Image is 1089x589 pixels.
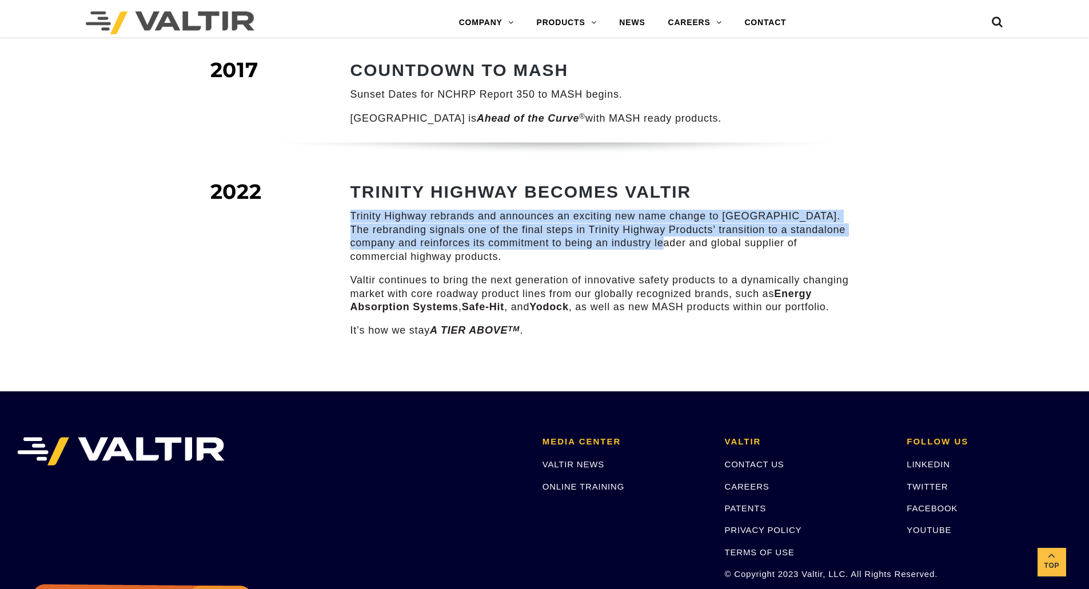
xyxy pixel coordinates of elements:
[1038,548,1066,576] a: Top
[725,525,802,535] a: PRIVACY POLICY
[210,179,262,204] span: 2022
[657,11,733,34] a: CAREERS
[462,301,504,312] strong: Safe-Hit
[907,525,951,535] a: YOUTUBE
[725,437,890,447] h2: VALTIR
[1038,559,1066,572] span: Top
[86,11,254,34] img: Valtir
[508,324,520,333] sup: TM
[725,503,767,513] a: PATENTS
[430,324,520,336] em: A TIER ABOVE
[350,88,856,101] p: Sunset Dates for NCHRP Report 350 to MASH begins.
[907,437,1072,447] h2: FOLLOW US
[907,482,948,491] a: TWITTER
[350,274,856,314] p: Valtir continues to bring the next generation of innovative safety products to a dynamically chan...
[350,324,856,337] p: It’s how we stay .
[542,482,624,491] a: ONLINE TRAINING
[17,437,225,466] img: VALTIR
[350,182,692,201] strong: TRINITY HIGHWAY BECOMES VALTIR
[733,11,797,34] a: CONTACT
[477,113,579,124] em: Ahead of the Curve
[725,459,784,469] a: CONTACT US
[907,459,950,469] a: LINKEDIN
[579,112,585,121] sup: ®
[907,503,958,513] a: FACEBOOK
[350,61,569,79] strong: COUNTDOWN TO MASH
[350,112,856,125] p: [GEOGRAPHIC_DATA] is with MASH ready products.
[542,459,604,469] a: VALTIR NEWS
[608,11,656,34] a: NEWS
[525,11,608,34] a: PRODUCTS
[725,547,795,557] a: TERMS OF USE
[210,57,258,82] span: 2017
[725,482,769,491] a: CAREERS
[350,210,856,263] p: Trinity Highway rebrands and announces an exciting new name change to [GEOGRAPHIC_DATA]. The rebr...
[448,11,525,34] a: COMPANY
[725,567,890,580] p: © Copyright 2023 Valtir, LLC. All Rights Reserved.
[542,437,708,447] h2: MEDIA CENTER
[529,301,568,312] strong: Yodock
